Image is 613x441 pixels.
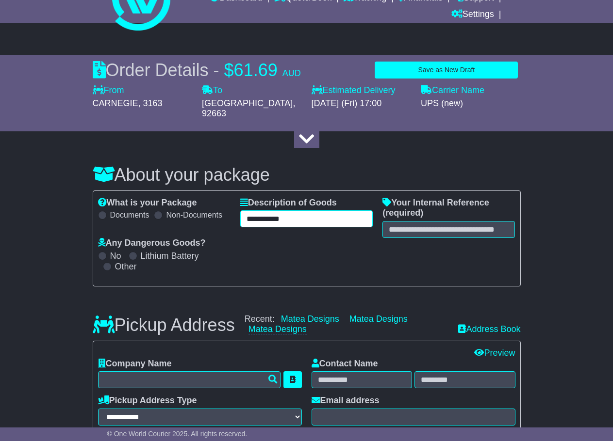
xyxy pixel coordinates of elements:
[98,395,197,406] label: Pickup Address Type
[282,68,301,78] span: AUD
[245,314,449,335] div: Recent:
[93,315,235,335] h3: Pickup Address
[202,85,222,96] label: To
[421,85,484,96] label: Carrier Name
[312,85,412,96] label: Estimated Delivery
[110,251,121,262] label: No
[115,262,137,272] label: Other
[382,198,515,219] label: Your Internal Reference (required)
[110,210,149,220] label: Documents
[451,7,494,23] a: Settings
[312,395,380,406] label: Email address
[249,324,307,334] a: Matea Designs
[224,60,234,80] span: $
[349,314,408,324] a: Matea Designs
[474,348,515,358] a: Preview
[141,251,199,262] label: Lithium Battery
[138,98,163,108] span: , 3163
[107,430,248,438] span: © One World Courier 2025. All rights reserved.
[98,198,197,208] label: What is your Package
[312,98,412,109] div: [DATE] (Fri) 17:00
[202,98,293,108] span: [GEOGRAPHIC_DATA]
[93,98,138,108] span: CARNEGIE
[312,359,378,369] label: Contact Name
[375,62,518,79] button: Save as New Draft
[98,238,206,249] label: Any Dangerous Goods?
[202,98,295,119] span: , 92663
[234,60,278,80] span: 61.69
[421,98,521,109] div: UPS (new)
[93,165,521,185] h3: About your package
[458,324,520,335] a: Address Book
[98,359,172,369] label: Company Name
[93,60,301,80] div: Order Details -
[166,210,222,220] label: Non-Documents
[240,198,337,208] label: Description of Goods
[93,85,124,96] label: From
[281,314,339,324] a: Matea Designs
